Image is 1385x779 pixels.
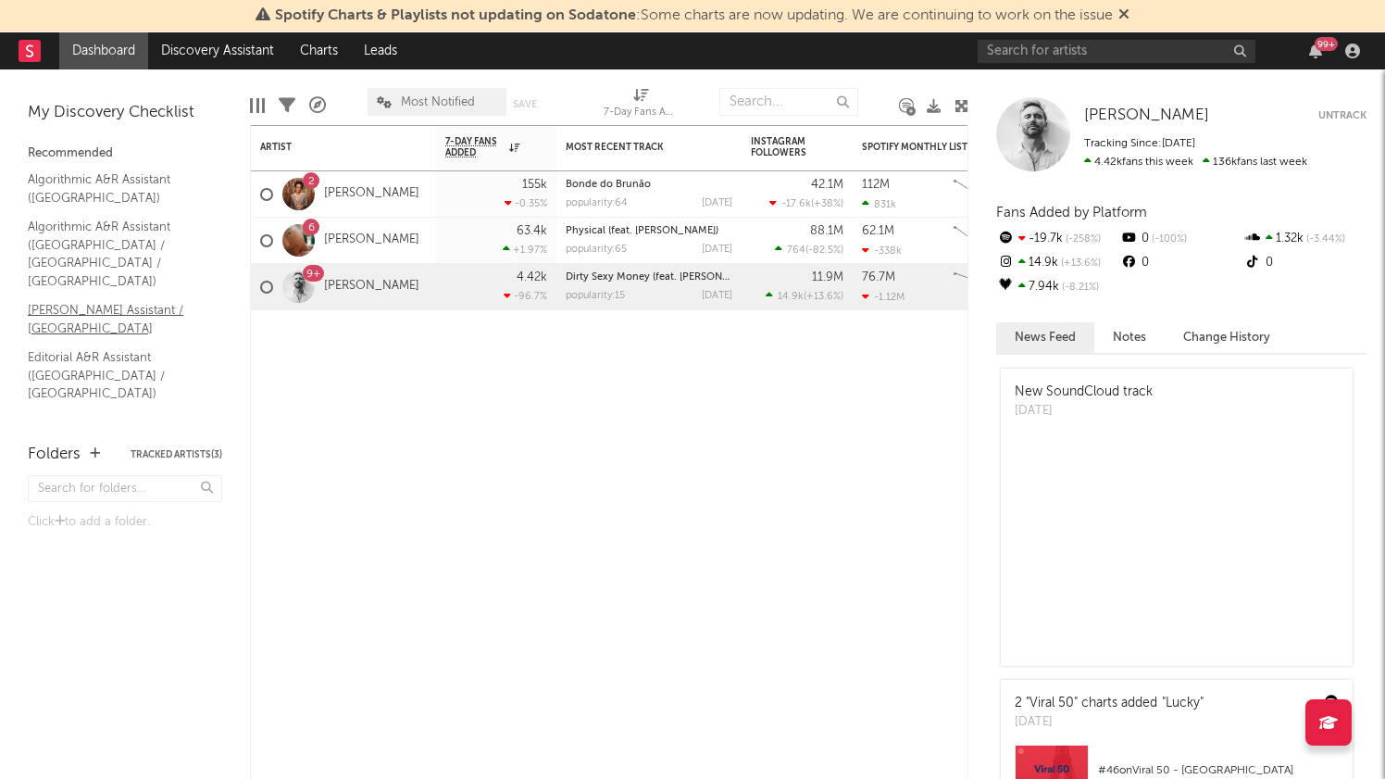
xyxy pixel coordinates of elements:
button: Tracked Artists(3) [131,450,222,459]
div: ( ) [769,197,843,209]
div: Bonde do Brunão [566,180,732,190]
svg: Chart title [945,218,1029,264]
div: 7-Day Fans Added (7-Day Fans Added) [604,79,678,132]
a: Discovery Assistant [148,32,287,69]
div: 0 [1119,227,1242,251]
div: 76.7M [862,271,895,283]
a: Bonde do Brunão [566,180,651,190]
div: -0.35 % [505,197,547,209]
input: Search for folders... [28,475,222,502]
div: 0 [1243,251,1366,275]
div: Dirty Sexy Money (feat. Charli XCX & French Montana) - Mesto Remix [566,272,732,283]
button: 99+ [1309,44,1322,58]
div: 42.1M [811,179,843,191]
span: -82.5 % [808,245,841,256]
button: Untrack [1318,107,1366,125]
a: [PERSON_NAME] [1084,107,1209,125]
div: 0 [1119,251,1242,275]
a: [PERSON_NAME] [324,279,419,295]
a: Dashboard [59,32,148,69]
div: 99 + [1315,37,1338,51]
svg: Chart title [945,171,1029,218]
span: -3.44 % [1304,234,1345,245]
button: News Feed [996,322,1094,353]
a: Leads [351,32,410,69]
span: +13.6 % [1058,258,1101,269]
div: popularity: 65 [566,245,627,255]
a: Charts [287,32,351,69]
div: 4.42k [517,271,547,283]
span: Spotify Charts & Playlists not updating on Sodatone [275,8,636,23]
div: 63.4k [517,225,547,237]
div: [DATE] [1015,402,1153,421]
div: New SoundCloud track [1015,383,1153,402]
span: -8.21 % [1059,283,1099,293]
div: Edit Columns [250,79,265,132]
a: Physical (feat. [PERSON_NAME]) [566,226,718,236]
span: 136k fans last week [1084,157,1307,168]
div: -338k [862,245,902,257]
span: 764 [787,245,805,256]
div: [DATE] [702,291,732,301]
div: Artist [260,142,399,153]
div: popularity: 15 [566,291,625,301]
div: +1.97 % [503,244,547,256]
span: Fans Added by Platform [996,206,1147,220]
div: 14.9k [996,251,1119,275]
svg: Chart title [945,264,1029,310]
span: 7-Day Fans Added [445,136,505,158]
div: Most Recent Track [566,142,705,153]
div: 831k [862,198,896,210]
span: Dismiss [1118,8,1129,23]
div: 1.32k [1243,227,1366,251]
button: Save [513,99,537,109]
a: [PERSON_NAME] [324,232,419,248]
span: +13.6 % [806,292,841,302]
div: 88.1M [810,225,843,237]
button: Notes [1094,322,1165,353]
div: Instagram Followers [751,136,816,158]
div: -19.7k [996,227,1119,251]
a: [PERSON_NAME] [324,186,419,202]
div: 7.94k [996,275,1119,299]
div: Recommended [28,143,222,165]
span: -17.6k [781,199,811,209]
div: Filters [279,79,295,132]
input: Search for artists [978,40,1255,63]
a: Algorithmic A&R Assistant ([GEOGRAPHIC_DATA] / [GEOGRAPHIC_DATA] / [GEOGRAPHIC_DATA]) [28,217,204,291]
span: 14.9k [778,292,804,302]
span: +38 % [814,199,841,209]
span: : Some charts are now updating. We are continuing to work on the issue [275,8,1113,23]
div: My Discovery Checklist [28,102,222,124]
span: -258 % [1063,234,1101,245]
div: -1.12M [862,291,905,303]
div: 11.9M [812,271,843,283]
a: Algorithmic A&R Assistant ([GEOGRAPHIC_DATA]) [28,170,204,207]
div: A&R Pipeline [309,79,326,132]
div: popularity: 64 [566,198,628,208]
div: [DATE] [702,245,732,255]
span: Tracking Since: [DATE] [1084,138,1195,149]
a: [PERSON_NAME] Assistant / [GEOGRAPHIC_DATA] [28,300,204,338]
div: [DATE] [702,198,732,208]
div: ( ) [775,244,843,256]
div: 7-Day Fans Added (7-Day Fans Added) [604,102,678,124]
a: Editorial A&R Assistant ([GEOGRAPHIC_DATA] / [GEOGRAPHIC_DATA]) [28,347,204,404]
div: Physical (feat. Troye Sivan) [566,226,732,236]
button: Change History [1165,322,1289,353]
div: Click to add a folder. [28,511,222,534]
a: Dirty Sexy Money (feat. [PERSON_NAME] & French [US_STATE]) - [PERSON_NAME] Remix [566,272,991,283]
div: 2 "Viral 50" charts added [1015,694,1204,713]
div: [DATE] [1015,713,1204,732]
span: 4.42k fans this week [1084,157,1193,168]
input: Search... [719,88,858,116]
div: Spotify Monthly Listeners [862,142,1001,153]
div: -96.7 % [504,290,547,302]
span: -100 % [1149,234,1187,245]
a: "Lucky" [1162,697,1204,710]
span: Most Notified [401,96,475,108]
div: 155k [522,179,547,191]
div: 112M [862,179,890,191]
div: 62.1M [862,225,894,237]
div: Folders [28,444,81,466]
